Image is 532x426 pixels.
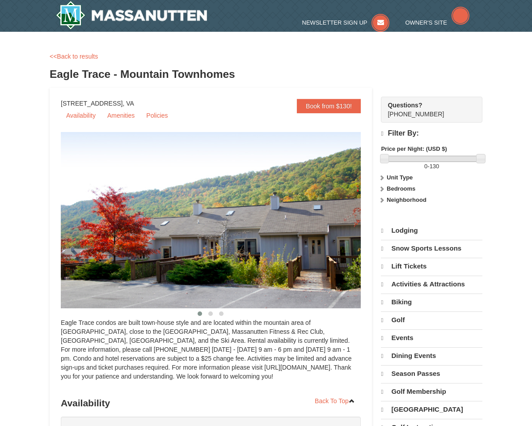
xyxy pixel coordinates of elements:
[61,318,361,390] div: Eagle Trace condos are built town-house style and are located within the mountain area of [GEOGRA...
[424,163,427,170] span: 0
[388,101,466,118] span: [PHONE_NUMBER]
[381,294,482,311] a: Biking
[381,365,482,382] a: Season Passes
[381,347,482,364] a: Dining Events
[56,1,207,30] a: Massanutten Resort
[61,394,361,412] h3: Availability
[102,109,140,122] a: Amenities
[61,109,101,122] a: Availability
[387,174,413,181] strong: Unit Type
[381,240,482,257] a: Snow Sports Lessons
[381,162,482,171] label: -
[381,401,482,418] a: [GEOGRAPHIC_DATA]
[50,65,482,83] h3: Eagle Trace - Mountain Townhomes
[405,19,469,26] a: Owner's Site
[381,276,482,293] a: Activities & Attractions
[381,145,447,152] strong: Price per Night: (USD $)
[430,163,439,170] span: 130
[387,196,426,203] strong: Neighborhood
[61,132,383,308] img: 19218983-1-9b289e55.jpg
[381,329,482,346] a: Events
[388,102,422,109] strong: Questions?
[381,311,482,328] a: Golf
[381,258,482,275] a: Lift Tickets
[405,19,447,26] span: Owner's Site
[141,109,173,122] a: Policies
[302,19,390,26] a: Newsletter Sign Up
[309,394,361,408] a: Back To Top
[56,1,207,30] img: Massanutten Resort Logo
[381,129,482,138] h4: Filter By:
[297,99,361,113] a: Book from $130!
[302,19,367,26] span: Newsletter Sign Up
[387,185,415,192] strong: Bedrooms
[381,222,482,239] a: Lodging
[381,383,482,400] a: Golf Membership
[50,53,98,60] a: <<Back to results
